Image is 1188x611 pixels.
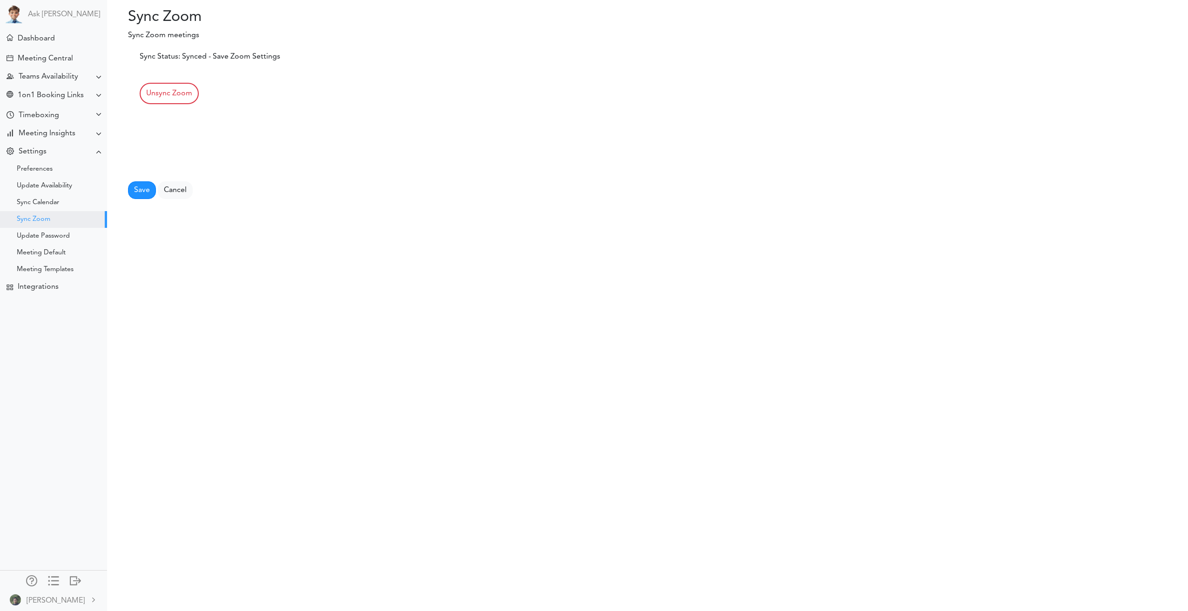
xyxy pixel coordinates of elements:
[18,34,55,43] div: Dashboard
[7,284,13,291] div: TEAMCAL AI Workflow Apps
[18,54,73,63] div: Meeting Central
[7,55,13,61] div: Create Meeting
[26,575,37,584] div: Manage Members and Externals
[140,51,633,62] div: Sync Status: Synced - Save Zoom Settings
[19,73,78,81] div: Teams Availability
[48,575,59,584] div: Show only icons
[26,575,37,588] a: Manage Members and Externals
[48,575,59,588] a: Change side menu
[17,167,53,172] div: Preferences
[5,5,23,23] img: Powered by TEAMCAL AI
[28,10,100,19] a: Ask [PERSON_NAME]
[10,594,21,605] img: 9k=
[70,575,81,584] div: Log out
[7,34,13,41] div: Meeting Dashboard
[17,234,70,239] div: Update Password
[114,30,460,41] p: Sync Zoom meetings
[114,8,460,26] h2: Sync Zoom
[18,283,59,292] div: Integrations
[17,251,66,255] div: Meeting Default
[7,91,13,100] div: Share Meeting Link
[17,267,74,272] div: Meeting Templates
[19,129,75,138] div: Meeting Insights
[17,200,59,205] div: Sync Calendar
[1,589,106,610] a: [PERSON_NAME]
[128,181,156,199] button: Save
[146,88,192,99] span: Unsync Zoom
[7,111,14,120] div: Time Your Goals
[158,181,193,199] a: Cancel
[19,147,47,156] div: Settings
[17,217,50,222] div: Sync Zoom
[17,184,72,188] div: Update Availability
[27,595,85,606] div: [PERSON_NAME]
[18,91,84,100] div: 1on1 Booking Links
[19,111,59,120] div: Timeboxing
